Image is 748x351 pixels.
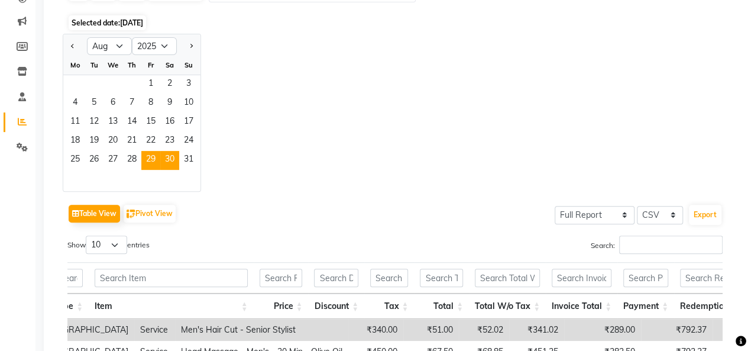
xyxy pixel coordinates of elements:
div: Monday, August 4, 2025 [66,94,85,113]
span: 2 [160,75,179,94]
span: 12 [85,113,103,132]
input: Search Payment [623,269,668,287]
span: 21 [122,132,141,151]
label: Search: [591,236,723,254]
th: Invoice Total: activate to sort column ascending [546,294,617,319]
span: 26 [85,151,103,170]
span: 18 [66,132,85,151]
div: Friday, August 1, 2025 [141,75,160,94]
span: 3 [179,75,198,94]
select: Showentries [86,236,127,254]
th: Tax: activate to sort column ascending [364,294,414,319]
input: Search Discount [314,269,358,287]
div: Th [122,56,141,75]
div: Friday, August 15, 2025 [141,113,160,132]
td: [DEMOGRAPHIC_DATA] [30,319,134,341]
th: Payment: activate to sort column ascending [617,294,674,319]
div: Wednesday, August 6, 2025 [103,94,122,113]
span: 14 [122,113,141,132]
span: 1 [141,75,160,94]
th: Total: activate to sort column ascending [414,294,469,319]
span: 8 [141,94,160,113]
button: Table View [69,205,120,223]
td: Men's Hair Cut - Senior Stylist [175,319,348,341]
div: Tuesday, August 19, 2025 [85,132,103,151]
button: Next month [186,37,196,56]
span: 7 [122,94,141,113]
span: 20 [103,132,122,151]
div: Tuesday, August 26, 2025 [85,151,103,170]
input: Search Invoice Total [552,269,611,287]
div: Monday, August 25, 2025 [66,151,85,170]
div: Thursday, August 7, 2025 [122,94,141,113]
div: Monday, August 11, 2025 [66,113,85,132]
span: 11 [66,113,85,132]
div: Tuesday, August 12, 2025 [85,113,103,132]
span: 29 [141,151,160,170]
div: Wednesday, August 20, 2025 [103,132,122,151]
span: 28 [122,151,141,170]
td: Service [134,319,175,341]
input: Search Redemption [680,269,738,287]
div: Wednesday, August 13, 2025 [103,113,122,132]
input: Search Price [260,269,303,287]
div: Friday, August 22, 2025 [141,132,160,151]
div: Saturday, August 23, 2025 [160,132,179,151]
span: 23 [160,132,179,151]
td: ₹51.00 [403,319,459,341]
div: Tuesday, August 5, 2025 [85,94,103,113]
td: ₹792.37 [641,319,713,341]
span: 6 [103,94,122,113]
span: [DATE] [120,18,143,27]
label: Show entries [67,236,150,254]
span: 31 [179,151,198,170]
th: Item: activate to sort column ascending [89,294,254,319]
span: 16 [160,113,179,132]
button: Export [689,205,721,225]
span: 17 [179,113,198,132]
div: Friday, August 8, 2025 [141,94,160,113]
button: Previous month [68,37,77,56]
div: Su [179,56,198,75]
div: Tu [85,56,103,75]
div: Saturday, August 2, 2025 [160,75,179,94]
div: Sunday, August 3, 2025 [179,75,198,94]
div: Fr [141,56,160,75]
button: Pivot View [124,205,176,223]
span: 10 [179,94,198,113]
input: Search Type [54,269,83,287]
div: Sa [160,56,179,75]
th: Discount: activate to sort column ascending [308,294,364,319]
th: Total W/o Tax: activate to sort column ascending [469,294,546,319]
div: Sunday, August 31, 2025 [179,151,198,170]
select: Select year [132,37,177,55]
span: 19 [85,132,103,151]
span: 15 [141,113,160,132]
td: ₹341.02 [509,319,564,341]
span: 4 [66,94,85,113]
div: Thursday, August 28, 2025 [122,151,141,170]
input: Search Tax [370,269,408,287]
div: Sunday, August 17, 2025 [179,113,198,132]
span: Selected date: [69,15,146,30]
div: Saturday, August 16, 2025 [160,113,179,132]
div: Mo [66,56,85,75]
span: 5 [85,94,103,113]
div: Thursday, August 14, 2025 [122,113,141,132]
div: We [103,56,122,75]
span: 9 [160,94,179,113]
div: Saturday, August 30, 2025 [160,151,179,170]
span: 25 [66,151,85,170]
input: Search: [619,236,723,254]
select: Select month [87,37,132,55]
div: Sunday, August 24, 2025 [179,132,198,151]
div: Friday, August 29, 2025 [141,151,160,170]
span: 24 [179,132,198,151]
input: Search Total W/o Tax [475,269,540,287]
div: Saturday, August 9, 2025 [160,94,179,113]
th: Redemption: activate to sort column ascending [674,294,744,319]
span: 30 [160,151,179,170]
input: Search Total [420,269,463,287]
div: Sunday, August 10, 2025 [179,94,198,113]
span: 13 [103,113,122,132]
